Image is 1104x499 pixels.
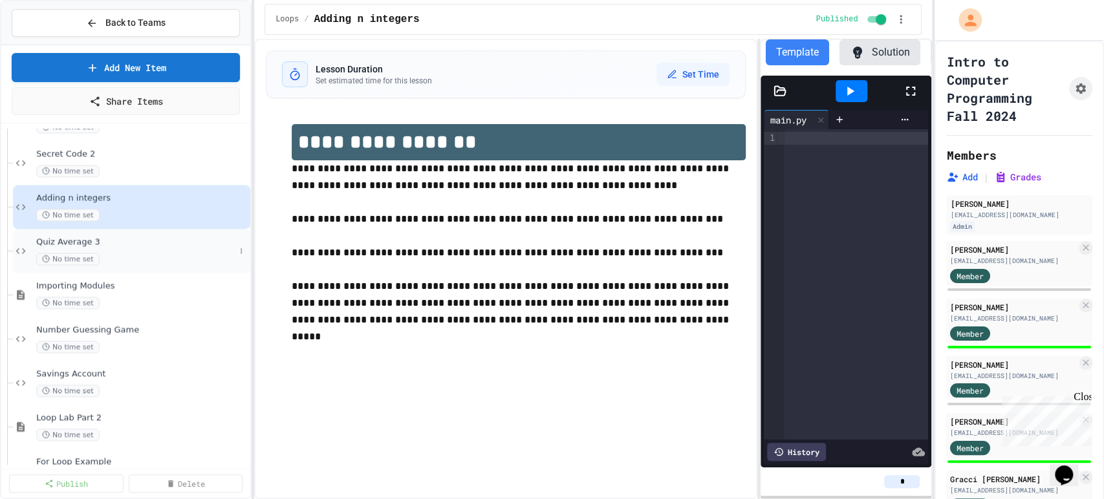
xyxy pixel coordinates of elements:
div: [EMAIL_ADDRESS][DOMAIN_NAME] [950,256,1077,266]
div: [EMAIL_ADDRESS][DOMAIN_NAME] [950,485,1077,495]
span: No time set [36,385,100,397]
span: No time set [36,253,100,265]
span: Importing Modules [36,281,248,292]
button: Set Time [656,63,730,86]
iframe: chat widget [997,391,1091,446]
div: Gracci [PERSON_NAME] [950,473,1077,485]
button: More options [235,244,248,257]
div: [PERSON_NAME] [950,359,1077,370]
span: No time set [36,341,100,353]
div: 1 [764,132,777,145]
div: [EMAIL_ADDRESS][DOMAIN_NAME] [950,428,1077,438]
h2: Members [946,146,996,164]
div: Content is published and visible to students [816,12,889,27]
div: main.py [764,110,829,129]
span: No time set [36,209,100,221]
p: Set estimated time for this lesson [316,76,432,86]
span: Quiz Average 3 [36,237,235,248]
button: Solution [839,39,920,65]
span: Adding n integers [36,193,248,204]
span: Published [816,14,858,25]
a: Delete [129,474,243,493]
a: Publish [9,474,124,493]
div: [EMAIL_ADDRESS][DOMAIN_NAME] [950,210,1088,220]
div: History [767,443,826,461]
span: Member [957,385,984,396]
span: Back to Teams [105,16,166,30]
span: Member [957,270,984,282]
h3: Lesson Duration [316,63,432,76]
span: Loops [276,14,299,25]
div: [PERSON_NAME] [950,301,1077,313]
a: Share Items [12,87,240,115]
div: Chat with us now!Close [5,5,89,82]
button: Template [766,39,829,65]
button: Add [946,171,977,184]
span: Adding n integers [314,12,419,27]
span: Secret Code 2 [36,149,248,160]
div: [EMAIL_ADDRESS][DOMAIN_NAME] [950,313,1077,323]
div: main.py [764,113,813,127]
div: [PERSON_NAME] [950,416,1077,427]
div: [PERSON_NAME] [950,244,1077,255]
span: For Loop Example [36,456,248,467]
span: No time set [36,429,100,441]
span: | [982,169,989,185]
button: Assignment Settings [1069,77,1092,100]
div: [EMAIL_ADDRESS][DOMAIN_NAME] [950,371,1077,381]
div: Admin [950,221,975,232]
span: / [304,14,308,25]
div: [PERSON_NAME] [950,198,1088,209]
span: No time set [36,165,100,177]
span: No time set [36,297,100,309]
h1: Intro to Computer Programming Fall 2024 [946,52,1064,125]
a: Add New Item [12,53,240,82]
span: Number Guessing Game [36,324,248,335]
button: Tests [931,39,998,65]
div: My Account [945,5,985,35]
span: Loop Lab Part 2 [36,412,248,423]
span: Savings Account [36,368,248,379]
button: Grades [994,171,1041,184]
span: Member [957,442,984,454]
iframe: chat widget [1050,447,1091,486]
span: Member [957,328,984,339]
button: Back to Teams [12,9,240,37]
